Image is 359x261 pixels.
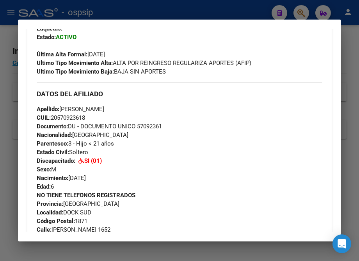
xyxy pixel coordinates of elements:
[37,149,69,156] strong: Estado Civil:
[56,34,76,41] strong: ACTIVO
[37,59,113,67] strong: Ultimo Tipo Movimiento Alta:
[37,25,62,32] strong: Etiquetas:
[37,131,72,139] strong: Nacionalidad:
[37,218,75,225] strong: Código Postal:
[37,51,105,58] span: [DATE]
[37,200,119,207] span: [GEOGRAPHIC_DATA]
[37,226,110,233] span: [PERSON_NAME] 1652
[37,34,56,41] strong: Estado:
[37,123,162,130] span: DU - DOCUMENTO UNICO 57092361
[37,51,87,58] strong: Última Alta Formal:
[37,209,91,216] span: DOCK SUD
[37,140,114,147] span: 3 - Hijo < 21 años
[37,114,51,121] strong: CUIL:
[37,140,68,147] strong: Parentesco:
[37,183,51,190] strong: Edad:
[37,157,75,164] strong: Discapacitado:
[37,166,51,173] strong: Sexo:
[37,106,59,113] strong: Apellido:
[84,157,102,164] strong: SI (01)
[332,234,351,253] div: Open Intercom Messenger
[37,68,114,75] strong: Ultimo Tipo Movimiento Baja:
[37,68,166,75] span: BAJA SIN APORTES
[37,90,322,98] h3: DATOS DEL AFILIADO
[37,131,128,139] span: [GEOGRAPHIC_DATA]
[37,175,68,182] strong: Nacimiento:
[37,192,135,199] strong: NO TIENE TELEFONOS REGISTRADOS
[37,183,54,190] span: 6
[37,209,63,216] strong: Localidad:
[37,200,63,207] strong: Provincia:
[37,149,88,156] span: Soltero
[37,59,251,67] span: ALTA POR REINGRESO REGULARIZA APORTES (AFIP)
[37,226,52,233] strong: Calle:
[37,175,86,182] span: [DATE]
[37,114,85,121] span: 20570923618
[37,123,68,130] strong: Documento:
[37,166,56,173] span: M
[37,218,87,225] span: 1871
[37,106,104,113] span: [PERSON_NAME]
